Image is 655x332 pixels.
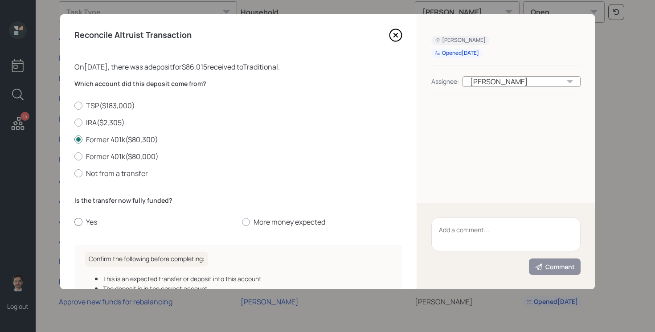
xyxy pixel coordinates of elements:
label: Former 401k ( $80,300 ) [74,135,402,144]
label: IRA ( $2,305 ) [74,118,402,127]
label: Former 401k ( $80,000 ) [74,152,402,161]
div: [PERSON_NAME] [435,37,486,44]
button: Comment [529,258,581,275]
div: On [DATE] , there was a deposit for $86,015 received to Traditional . [74,61,402,72]
label: Not from a transfer [74,168,402,178]
div: [PERSON_NAME] [463,76,581,87]
label: More money expected [242,217,402,227]
div: This is an expected transfer or deposit into this account [103,274,392,283]
label: Is the transfer now fully funded? [74,196,402,205]
div: Assignee: [431,77,459,86]
label: Yes [74,217,235,227]
div: Comment [535,262,575,271]
div: The deposit is in the correct account [103,284,392,293]
label: Which account did this deposit come from? [74,79,402,88]
h6: Confirm the following before completing: [85,252,208,266]
div: Opened [DATE] [435,49,479,57]
h4: Reconcile Altruist Transaction [74,30,192,40]
label: TSP ( $183,000 ) [74,101,402,111]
